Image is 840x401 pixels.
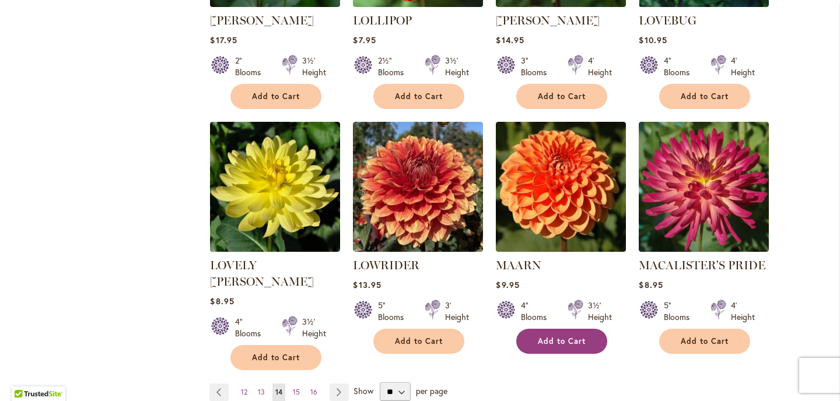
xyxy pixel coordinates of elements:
[353,13,412,27] a: LOLLIPOP
[659,329,750,354] button: Add to Cart
[9,360,41,392] iframe: Launch Accessibility Center
[445,55,469,78] div: 3½' Height
[210,258,314,289] a: LOVELY [PERSON_NAME]
[681,336,729,346] span: Add to Cart
[731,55,755,78] div: 4' Height
[731,300,755,323] div: 4' Height
[373,329,464,354] button: Add to Cart
[521,55,554,78] div: 3" Blooms
[588,55,612,78] div: 4' Height
[230,345,321,370] button: Add to Cart
[664,300,696,323] div: 5" Blooms
[241,388,247,396] span: 12
[235,55,268,78] div: 2" Blooms
[353,122,483,252] img: Lowrider
[235,316,268,339] div: 4" Blooms
[252,353,300,363] span: Add to Cart
[639,13,696,27] a: LOVEBUG
[238,384,250,401] a: 12
[639,279,663,290] span: $8.95
[353,34,376,45] span: $7.95
[353,258,419,272] a: LOWRIDER
[516,329,607,354] button: Add to Cart
[210,34,237,45] span: $17.95
[639,258,765,272] a: MACALISTER'S PRIDE
[496,279,519,290] span: $9.95
[445,300,469,323] div: 3' Height
[210,243,340,254] a: LOVELY RITA
[302,55,326,78] div: 3½' Height
[496,243,626,254] a: MAARN
[353,279,381,290] span: $13.95
[516,84,607,109] button: Add to Cart
[230,84,321,109] button: Add to Cart
[290,384,303,401] a: 15
[521,300,554,323] div: 4" Blooms
[275,388,282,396] span: 14
[255,384,268,401] a: 13
[639,122,769,252] img: MACALISTER'S PRIDE
[496,122,626,252] img: MAARN
[664,55,696,78] div: 4" Blooms
[353,385,373,396] span: Show
[252,92,300,101] span: Add to Cart
[210,122,340,252] img: LOVELY RITA
[210,13,314,27] a: [PERSON_NAME]
[378,55,411,78] div: 2½" Blooms
[395,92,443,101] span: Add to Cart
[659,84,750,109] button: Add to Cart
[395,336,443,346] span: Add to Cart
[588,300,612,323] div: 3½' Height
[310,388,317,396] span: 16
[538,92,586,101] span: Add to Cart
[378,300,411,323] div: 5" Blooms
[307,384,320,401] a: 16
[302,316,326,339] div: 3½' Height
[681,92,729,101] span: Add to Cart
[538,336,586,346] span: Add to Cart
[210,296,234,307] span: $8.95
[416,385,447,396] span: per page
[496,258,541,272] a: MAARN
[293,388,300,396] span: 15
[373,84,464,109] button: Add to Cart
[258,388,265,396] span: 13
[496,34,524,45] span: $14.95
[639,243,769,254] a: MACALISTER'S PRIDE
[496,13,600,27] a: [PERSON_NAME]
[639,34,667,45] span: $10.95
[353,243,483,254] a: Lowrider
